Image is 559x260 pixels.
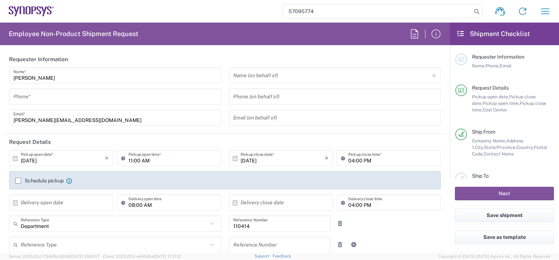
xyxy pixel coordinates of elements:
[70,254,100,259] span: [DATE] 09:51:07
[15,178,64,184] label: Schedule pickup
[485,63,500,68] span: Phone,
[283,4,472,18] input: Shipment, tracking or reference number
[472,129,495,135] span: Ship From
[472,173,489,179] span: Ship To
[483,101,520,106] span: Pickup open time,
[484,151,514,157] span: Contact Name
[472,85,509,91] span: Request Details
[105,152,109,164] i: ×
[9,29,138,38] h2: Employee Non-Product Shipment Request
[472,54,524,60] span: Requester Information
[9,254,100,259] span: Server: 2025.20.0-734e5bc92d9
[9,138,51,146] h2: Request Details
[9,56,68,63] h2: Requester Information
[516,145,534,150] span: Country,
[349,240,359,250] a: Add Reference
[472,94,509,99] span: Pickup open date,
[335,240,345,250] a: Remove Reference
[472,138,506,143] span: Company Name,
[500,63,512,68] span: Email
[456,29,530,38] h2: Shipment Checklist
[472,63,485,68] span: Name,
[154,254,181,259] span: [DATE] 17:21:12
[455,209,554,222] button: Save shipment
[475,145,484,150] span: City,
[103,254,181,259] span: Client: 2025.20.0-e640dba
[484,145,516,150] span: State/Province,
[325,152,329,164] i: ×
[483,107,507,113] span: Cost Center
[335,218,345,229] a: Remove Reference
[273,254,291,258] a: Feedback
[455,231,554,244] button: Save as template
[438,253,550,260] span: Copyright © [DATE]-[DATE] Agistix Inc., All Rights Reserved
[254,254,273,258] a: Support
[455,187,554,200] button: Next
